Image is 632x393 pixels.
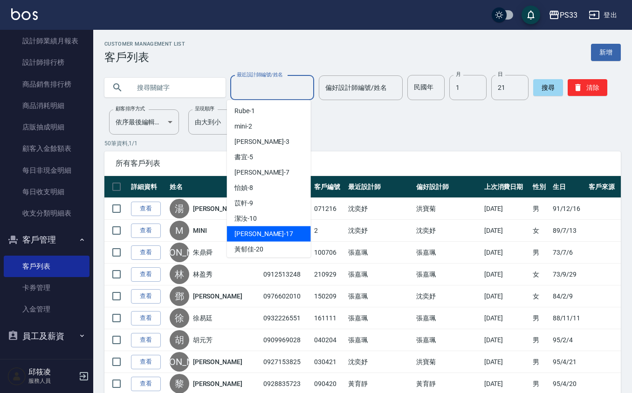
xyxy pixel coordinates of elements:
span: 黃郁佳 -20 [234,244,263,254]
a: 查看 [131,333,161,347]
div: 林 [170,264,189,284]
a: 徐易廷 [193,313,213,323]
td: 男 [530,198,550,220]
td: 95/2/4 [550,329,587,351]
a: 收支分類明細表 [4,203,89,224]
th: 偏好設計師 [414,176,482,198]
span: [PERSON_NAME] -D21 [234,91,297,101]
div: 鄧 [170,286,189,306]
a: 朱鼎舜 [193,248,213,257]
div: 由大到小 [188,109,258,135]
td: [DATE] [482,264,531,285]
td: 89/7/13 [550,220,587,242]
td: 0909969028 [261,329,312,351]
img: Logo [11,8,38,20]
a: 查看 [131,224,161,238]
td: 張嘉珮 [346,264,414,285]
td: 071216 [312,198,346,220]
td: [DATE] [482,198,531,220]
td: 張嘉珮 [414,329,482,351]
a: 商品消耗明細 [4,95,89,116]
td: 0927153825 [261,351,312,373]
th: 生日 [550,176,587,198]
td: 張嘉珮 [346,285,414,307]
span: 書宜 -5 [234,152,253,162]
td: 張嘉珮 [346,242,414,264]
td: 張嘉珮 [346,307,414,329]
td: 73/9/29 [550,264,587,285]
td: 0932226551 [261,307,312,329]
td: [DATE] [482,307,531,329]
a: 查看 [131,311,161,325]
span: 怡媜 -8 [234,183,253,193]
td: 73/7/6 [550,242,587,264]
td: [DATE] [482,242,531,264]
span: [PERSON_NAME] -7 [234,168,289,177]
td: 沈奕妤 [346,220,414,242]
a: 設計師排行榜 [4,52,89,73]
a: 胡元芳 [193,335,213,345]
a: 每日收支明細 [4,181,89,203]
th: 詳細資料 [129,176,167,198]
td: 張嘉珮 [414,242,482,264]
td: [DATE] [482,285,531,307]
label: 呈現順序 [195,105,214,112]
button: 搜尋 [533,79,563,96]
p: 50 筆資料, 1 / 1 [104,139,621,148]
td: 沈奕妤 [346,351,414,373]
th: 最近設計師 [346,176,414,198]
td: 95/4/21 [550,351,587,373]
td: 210929 [312,264,346,285]
td: 88/11/11 [550,307,587,329]
h2: Customer Management List [104,41,185,47]
label: 月 [456,71,460,78]
a: [PERSON_NAME] [193,379,242,388]
td: 84/2/9 [550,285,587,307]
span: [PERSON_NAME] -3 [234,137,289,147]
a: 每日非現金明細 [4,160,89,181]
button: 清除 [568,79,607,96]
h5: 邱筱凌 [28,367,76,377]
td: 030421 [312,351,346,373]
a: 查看 [131,377,161,391]
label: 最近設計師編號/姓名 [237,71,283,78]
span: 潔汝 -10 [234,214,257,224]
h3: 客戶列表 [104,51,185,64]
button: PS33 [545,6,581,25]
a: 卡券管理 [4,277,89,298]
td: 女 [530,264,550,285]
a: [PERSON_NAME] [193,291,242,301]
td: 040204 [312,329,346,351]
div: 胡 [170,330,189,350]
td: 150209 [312,285,346,307]
td: 沈奕妤 [346,198,414,220]
th: 上次消費日期 [482,176,531,198]
td: 男 [530,307,550,329]
a: 商品銷售排行榜 [4,74,89,95]
p: 服務人員 [28,377,76,385]
div: PS33 [560,9,577,21]
td: 張嘉珮 [346,329,414,351]
div: [PERSON_NAME] [170,352,189,372]
td: 0976602010 [261,285,312,307]
th: 客戶編號 [312,176,346,198]
td: 洪寶菊 [414,351,482,373]
span: [PERSON_NAME] -17 [234,229,293,239]
td: [DATE] [482,329,531,351]
td: 張嘉珮 [414,264,482,285]
div: 依序最後編輯時間 [109,109,179,135]
a: MINI [193,226,207,235]
a: 入金管理 [4,298,89,320]
div: M [170,221,189,240]
a: 查看 [131,245,161,260]
td: 100706 [312,242,346,264]
a: 查看 [131,355,161,369]
span: Rube -1 [234,106,255,116]
button: save [522,6,540,24]
a: 新增 [591,44,621,61]
td: 161111 [312,307,346,329]
th: 性別 [530,176,550,198]
div: [PERSON_NAME] [170,243,189,262]
th: 客戶來源 [586,176,621,198]
td: [DATE] [482,351,531,373]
